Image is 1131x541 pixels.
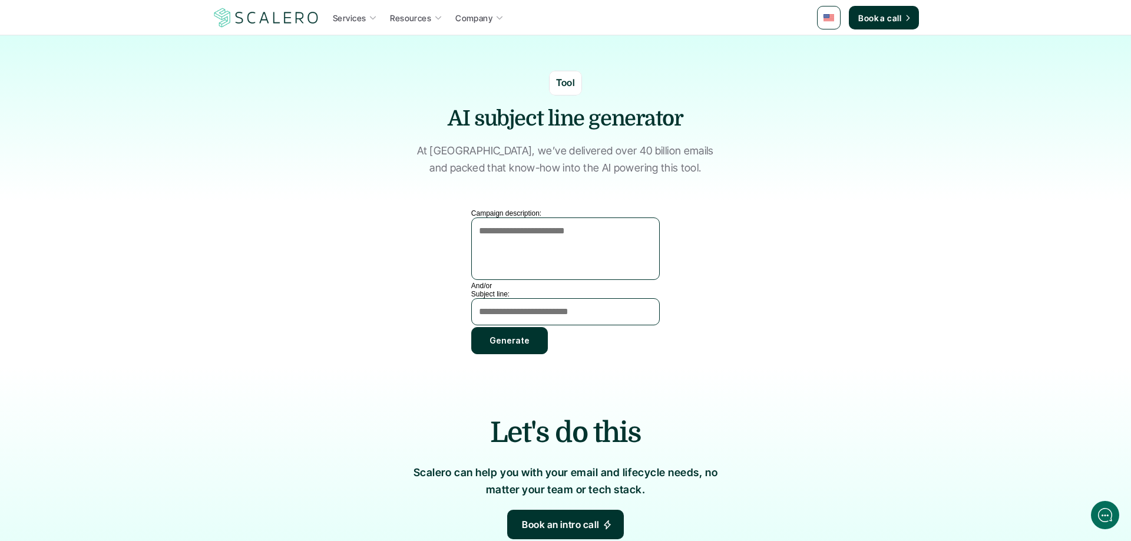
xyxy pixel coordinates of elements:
[401,464,730,499] p: Scalero can help you with your email and lifecycle needs, no matter your team or tech stack.
[471,209,541,217] label: Campaign description:
[1091,501,1119,529] iframe: gist-messenger-bubble-iframe
[98,412,149,420] span: We run on Gist
[76,163,141,173] span: New conversation
[556,75,576,91] p: Tool
[522,517,600,533] p: Book an intro call
[507,510,624,539] a: Book an intro call
[212,6,320,29] img: Scalero company logotype
[849,6,919,29] a: Book a call
[389,104,742,134] h1: AI subject line generator
[212,7,320,28] a: Scalero company logotype
[18,156,217,180] button: New conversation
[471,282,492,290] label: And/or
[455,12,492,24] p: Company
[18,57,218,76] h1: Hi! Welcome to [GEOGRAPHIC_DATA].
[471,327,548,354] button: Generate
[333,12,366,24] p: Services
[390,12,431,24] p: Resources
[259,413,872,453] h2: Let's do this
[858,12,901,24] p: Book a call
[417,143,714,177] p: At [GEOGRAPHIC_DATA], we’ve delivered over 40 billion emails and packed that know-how into the AI...
[18,78,218,135] h2: Let us know if we can help with lifecycle marketing.
[471,290,510,298] label: Subject line:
